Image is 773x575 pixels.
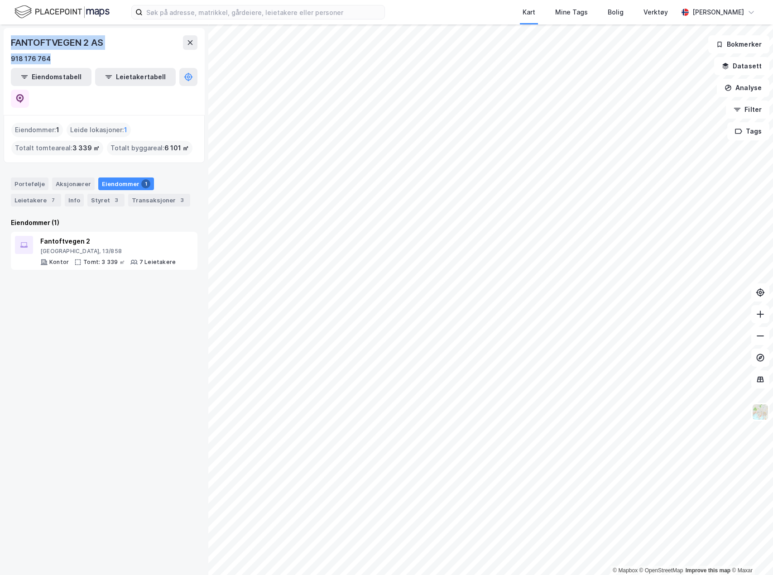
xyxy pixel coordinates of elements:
[639,567,683,574] a: OpenStreetMap
[143,5,384,19] input: Søk på adresse, matrikkel, gårdeiere, leietakere eller personer
[692,7,744,18] div: [PERSON_NAME]
[11,53,51,64] div: 918 176 764
[56,125,59,135] span: 1
[112,196,121,205] div: 3
[613,567,638,574] a: Mapbox
[40,248,176,255] div: [GEOGRAPHIC_DATA], 13/858
[67,123,131,137] div: Leide lokasjoner :
[83,259,125,266] div: Tomt: 3 339 ㎡
[752,403,769,421] img: Z
[523,7,535,18] div: Kart
[95,68,176,86] button: Leietakertabell
[717,79,769,97] button: Analyse
[48,196,58,205] div: 7
[11,194,61,206] div: Leietakere
[608,7,624,18] div: Bolig
[164,143,189,153] span: 6 101 ㎡
[555,7,588,18] div: Mine Tags
[643,7,668,18] div: Verktøy
[141,179,150,188] div: 1
[65,194,84,206] div: Info
[726,101,769,119] button: Filter
[714,57,769,75] button: Datasett
[72,143,100,153] span: 3 339 ㎡
[728,532,773,575] iframe: Chat Widget
[139,259,176,266] div: 7 Leietakere
[49,259,69,266] div: Kontor
[686,567,730,574] a: Improve this map
[98,177,154,190] div: Eiendommer
[11,35,105,50] div: FANTOFTVEGEN 2 AS
[128,194,190,206] div: Transaksjoner
[11,141,103,155] div: Totalt tomteareal :
[124,125,127,135] span: 1
[11,123,63,137] div: Eiendommer :
[87,194,125,206] div: Styret
[52,177,95,190] div: Aksjonærer
[107,141,192,155] div: Totalt byggareal :
[727,122,769,140] button: Tags
[11,68,91,86] button: Eiendomstabell
[14,4,110,20] img: logo.f888ab2527a4732fd821a326f86c7f29.svg
[708,35,769,53] button: Bokmerker
[178,196,187,205] div: 3
[40,236,176,247] div: Fantoftvegen 2
[11,217,197,228] div: Eiendommer (1)
[11,177,48,190] div: Portefølje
